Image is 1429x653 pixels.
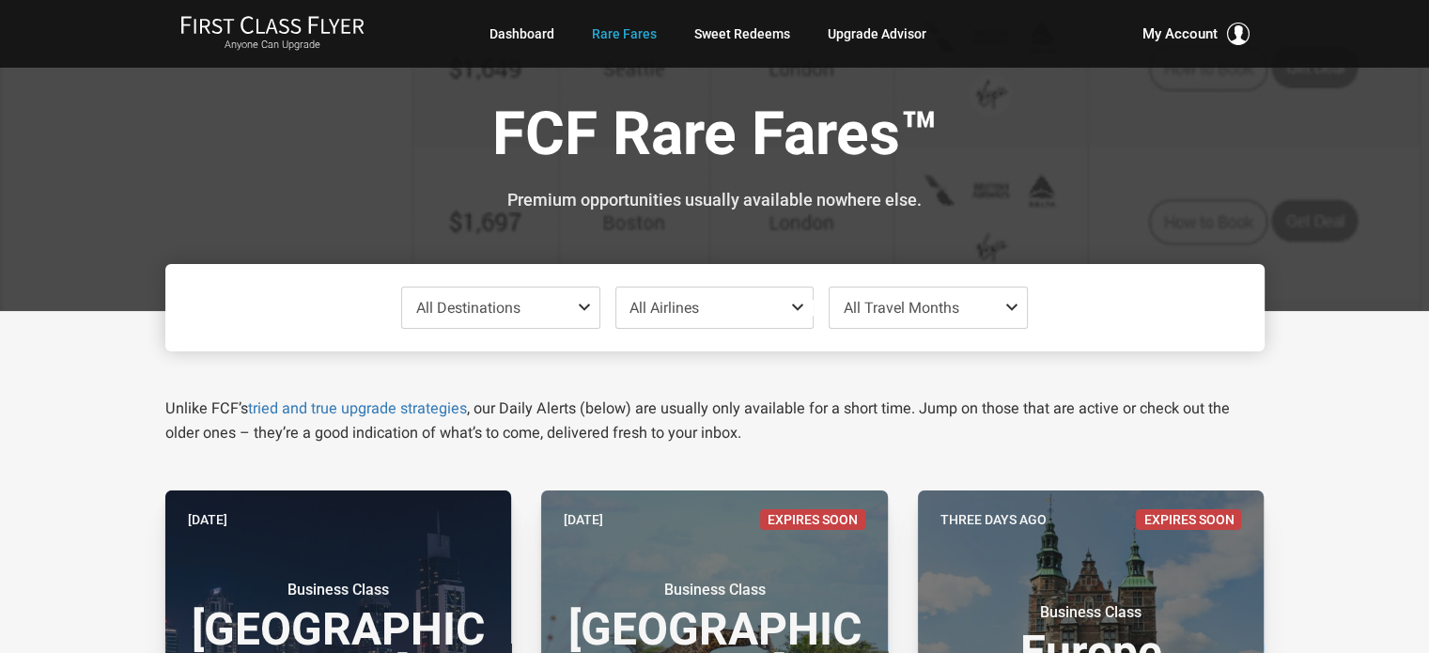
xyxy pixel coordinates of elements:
[180,15,365,35] img: First Class Flyer
[180,39,365,52] small: Anyone Can Upgrade
[1142,23,1218,45] span: My Account
[940,509,1047,530] time: Three days ago
[416,299,520,317] span: All Destinations
[760,509,865,530] span: Expires Soon
[1136,509,1241,530] span: Expires Soon
[188,509,227,530] time: [DATE]
[629,299,699,317] span: All Airlines
[180,15,365,53] a: First Class FlyerAnyone Can Upgrade
[221,581,456,599] small: Business Class
[592,17,657,51] a: Rare Fares
[828,17,926,51] a: Upgrade Advisor
[248,399,467,417] a: tried and true upgrade strategies
[564,509,603,530] time: [DATE]
[973,603,1208,622] small: Business Class
[694,17,790,51] a: Sweet Redeems
[597,581,831,599] small: Business Class
[165,396,1265,445] p: Unlike FCF’s , our Daily Alerts (below) are usually only available for a short time. Jump on thos...
[1142,23,1250,45] button: My Account
[179,101,1250,174] h1: FCF Rare Fares™
[844,299,959,317] span: All Travel Months
[179,191,1250,210] h3: Premium opportunities usually available nowhere else.
[489,17,554,51] a: Dashboard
